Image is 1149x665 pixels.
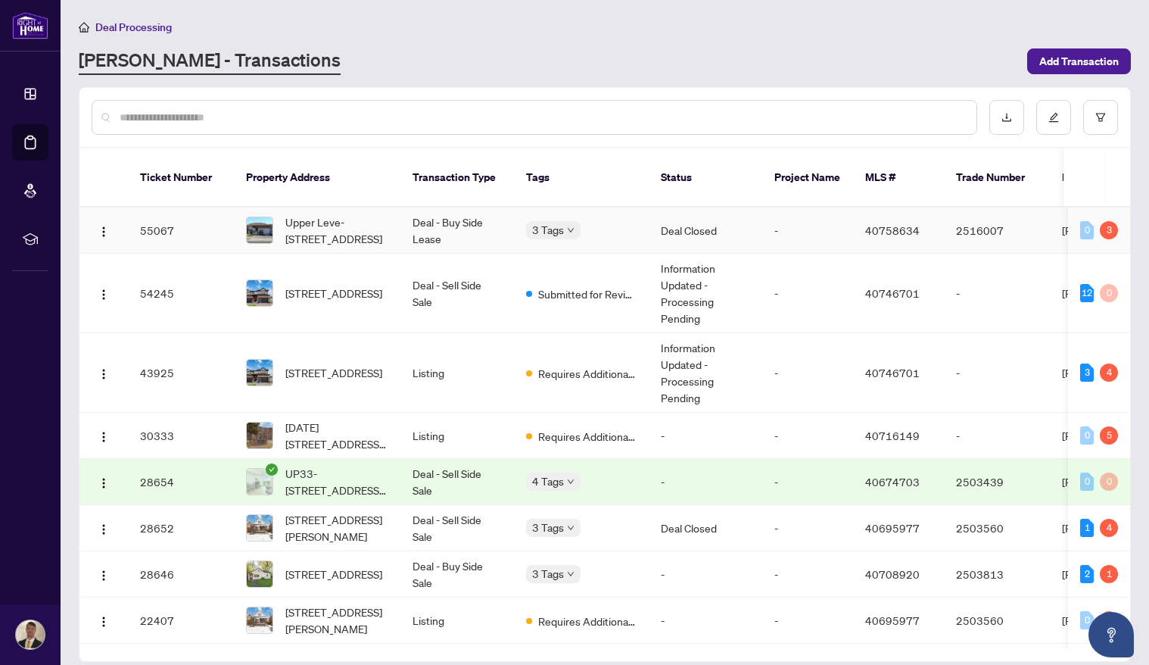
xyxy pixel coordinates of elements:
[247,561,272,587] img: thumbnail-img
[649,148,762,208] th: Status
[266,464,278,476] span: check-circle
[865,475,920,489] span: 40674703
[247,217,272,243] img: thumbnail-img
[989,100,1024,135] button: download
[128,505,234,551] td: 28652
[865,567,920,581] span: 40708920
[128,551,234,598] td: 28646
[1100,611,1118,629] div: 1
[1100,284,1118,302] div: 0
[944,598,1050,644] td: 2503560
[92,562,116,586] button: Logo
[944,459,1050,505] td: 2503439
[98,570,110,582] img: Logo
[1048,112,1059,123] span: edit
[1001,112,1012,123] span: download
[865,521,920,535] span: 40695977
[95,20,172,34] span: Deal Processing
[400,505,514,551] td: Deal - Sell Side Sale
[762,459,853,505] td: -
[128,148,234,208] th: Ticket Number
[1080,519,1094,537] div: 1
[944,333,1050,413] td: -
[1080,611,1094,629] div: 0
[285,285,382,301] span: [STREET_ADDRESS]
[649,208,762,254] td: Deal Closed
[400,459,514,505] td: Deal - Sell Side Sale
[538,365,637,382] span: Requires Additional Docs
[1080,284,1094,302] div: 12
[1100,426,1118,445] div: 5
[247,280,272,306] img: thumbnail-img
[400,208,514,254] td: Deal - Buy Side Lease
[944,505,1050,551] td: 2503560
[285,364,382,381] span: [STREET_ADDRESS]
[1080,364,1094,382] div: 3
[1088,612,1134,657] button: Open asap
[400,551,514,598] td: Deal - Buy Side Sale
[649,459,762,505] td: -
[1095,112,1106,123] span: filter
[1100,221,1118,239] div: 3
[92,218,116,242] button: Logo
[762,413,853,459] td: -
[1083,100,1118,135] button: filter
[400,598,514,644] td: Listing
[98,523,110,535] img: Logo
[762,333,853,413] td: -
[532,565,564,582] span: 3 Tags
[400,148,514,208] th: Transaction Type
[400,254,514,333] td: Deal - Sell Side Sale
[92,423,116,448] button: Logo
[944,413,1050,459] td: -
[762,551,853,598] td: -
[247,469,272,495] img: thumbnail-img
[1100,364,1118,382] div: 4
[285,465,388,498] span: UP33-[STREET_ADDRESS][PERSON_NAME]
[98,616,110,628] img: Logo
[538,286,637,302] span: Submitted for Review
[944,551,1050,598] td: 2503813
[538,613,637,629] span: Requires Additional Docs
[98,289,110,301] img: Logo
[1080,426,1094,445] div: 0
[400,413,514,459] td: Listing
[92,516,116,540] button: Logo
[762,505,853,551] td: -
[1080,473,1094,491] div: 0
[79,48,341,75] a: [PERSON_NAME] - Transactions
[865,366,920,379] span: 40746701
[649,333,762,413] td: Information Updated - Processing Pending
[1100,473,1118,491] div: 0
[762,254,853,333] td: -
[532,519,564,536] span: 3 Tags
[865,223,920,237] span: 40758634
[567,524,574,532] span: down
[649,598,762,644] td: -
[285,214,388,247] span: Upper Leve-[STREET_ADDRESS]
[98,226,110,238] img: Logo
[532,473,564,490] span: 4 Tags
[649,413,762,459] td: -
[128,598,234,644] td: 22407
[98,477,110,489] img: Logo
[649,505,762,551] td: Deal Closed
[247,360,272,386] img: thumbnail-img
[128,254,234,333] td: 54245
[128,208,234,254] td: 55067
[1039,49,1119,73] span: Add Transaction
[247,607,272,633] img: thumbnail-img
[649,551,762,598] td: -
[12,11,48,39] img: logo
[567,226,574,234] span: down
[649,254,762,333] td: Information Updated - Processing Pending
[285,604,388,637] span: [STREET_ADDRESS][PERSON_NAME]
[762,208,853,254] td: -
[865,429,920,442] span: 40716149
[285,511,388,545] span: [STREET_ADDRESS][PERSON_NAME]
[944,254,1050,333] td: -
[1036,100,1071,135] button: edit
[92,361,116,385] button: Logo
[1080,565,1094,583] div: 2
[1100,519,1118,537] div: 4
